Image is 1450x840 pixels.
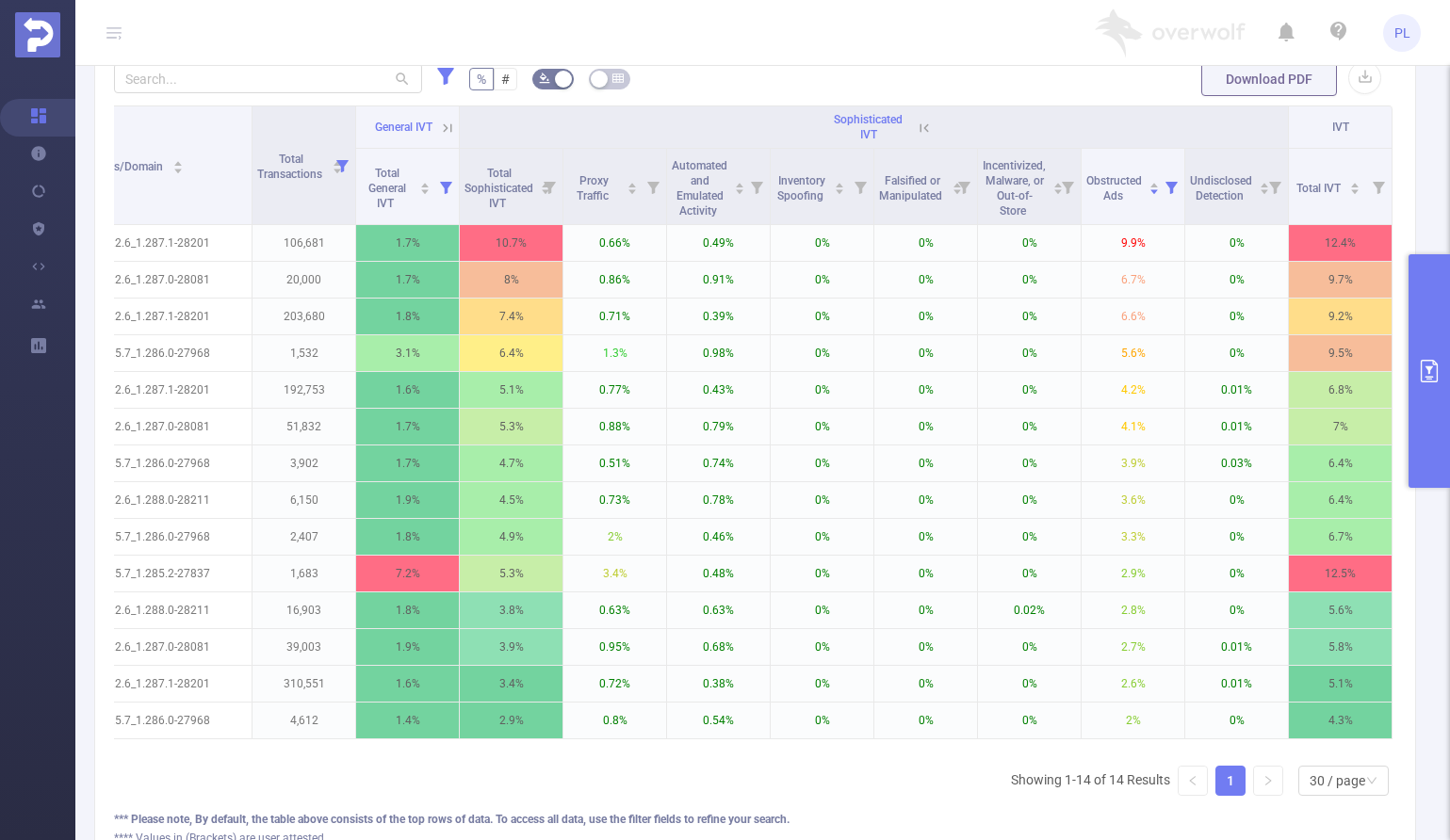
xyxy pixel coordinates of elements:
[874,372,977,408] p: 0%
[771,666,873,702] p: 0%
[460,519,562,555] p: 4.9%
[734,180,744,186] i: icon: caret-up
[253,335,355,371] p: 1,532
[1201,62,1337,96] button: Download PDF
[253,225,355,261] p: 106,681
[563,519,666,555] p: 2%
[835,186,845,192] i: icon: caret-down
[978,445,1081,481] p: 0%
[1158,149,1184,224] i: Filter menu
[253,299,355,334] p: 203,680
[1082,372,1184,408] p: 4.2%
[874,556,977,591] p: 0%
[460,703,562,738] p: 2.9%
[667,519,770,555] p: 0.46%
[978,225,1081,261] p: 0%
[8,482,252,518] p: 1.282.12_37.2.6_1.288.0-28211
[1289,482,1392,518] p: 6.4%
[460,445,562,481] p: 4.7%
[672,159,727,218] span: Automated and Emulated Activity
[771,372,873,408] p: 0%
[1289,262,1392,298] p: 9.7%
[1190,174,1252,202] span: Undisclosed Detection
[1185,225,1288,261] p: 0%
[1289,519,1392,555] p: 6.7%
[978,592,1081,628] p: 0.02%
[253,262,355,298] p: 20,000
[667,592,770,628] p: 0.63%
[1216,767,1245,795] a: 1
[1052,180,1063,186] i: icon: caret-up
[1082,482,1184,518] p: 3.6%
[420,180,431,186] i: icon: caret-up
[15,12,60,57] img: Protected Media
[460,372,562,408] p: 5.1%
[536,149,562,224] i: Filter menu
[460,409,562,444] p: 5.3%
[777,174,826,202] span: Inventory Spoofing
[460,629,562,665] p: 3.9%
[253,445,355,481] p: 3,902
[1215,766,1246,796] li: 1
[8,592,252,628] p: 1.282.12_37.2.6_1.288.0-28211
[874,482,977,518] p: 0%
[771,445,873,481] p: 0%
[563,299,666,334] p: 0.71%
[847,149,873,224] i: Filter menu
[1332,121,1349,134] span: IVT
[8,262,252,298] p: 1.282.12_37.2.6_1.287.0-28081
[460,335,562,371] p: 6.4%
[432,149,459,224] i: Filter menu
[114,63,422,93] input: Search...
[874,409,977,444] p: 0%
[834,180,845,191] div: Sort
[253,519,355,555] p: 2,407
[563,703,666,738] p: 0.8%
[368,167,406,210] span: Total General IVT
[8,445,252,481] p: 1.282.12_34.5.7_1.286.0-27968
[356,225,459,261] p: 1.7%
[1082,519,1184,555] p: 3.3%
[356,592,459,628] p: 1.8%
[983,159,1046,218] span: Incentivized, Malware, or Out-of-Store
[627,180,638,186] i: icon: caret-up
[460,225,562,261] p: 10.7%
[1052,186,1063,192] i: icon: caret-down
[667,262,770,298] p: 0.91%
[1259,180,1269,186] i: icon: caret-up
[667,666,770,702] p: 0.38%
[874,703,977,738] p: 0%
[563,556,666,591] p: 3.4%
[667,629,770,665] p: 0.68%
[1185,299,1288,334] p: 0%
[978,556,1081,591] p: 0%
[420,186,431,192] i: icon: caret-down
[771,629,873,665] p: 0%
[172,166,183,171] i: icon: caret-down
[1185,445,1288,481] p: 0.03%
[563,409,666,444] p: 0.88%
[356,409,459,444] p: 1.7%
[951,149,977,224] i: Filter menu
[1185,372,1288,408] p: 0.01%
[460,299,562,334] p: 7.4%
[1263,775,1274,786] i: icon: right
[1149,186,1159,192] i: icon: caret-down
[1289,445,1392,481] p: 6.4%
[771,519,873,555] p: 0%
[75,160,166,173] span: Versions/Domain
[667,225,770,261] p: 0.49%
[1082,299,1184,334] p: 6.6%
[1185,519,1288,555] p: 0%
[253,556,355,591] p: 1,683
[667,335,770,371] p: 0.98%
[563,666,666,702] p: 0.72%
[460,592,562,628] p: 3.8%
[667,482,770,518] p: 0.78%
[978,409,1081,444] p: 0%
[1365,149,1392,224] i: Filter menu
[1052,180,1064,191] div: Sort
[8,372,252,408] p: 1.282.12_37.2.6_1.287.1-28201
[734,180,745,191] div: Sort
[1082,335,1184,371] p: 5.6%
